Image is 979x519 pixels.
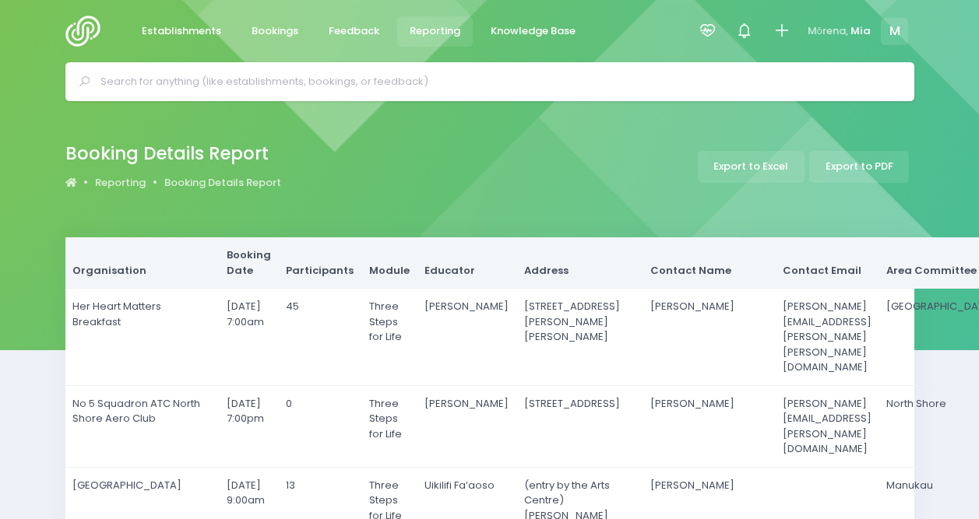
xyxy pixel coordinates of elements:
td: Three Steps for Life [361,289,417,386]
th: Organisation [65,237,220,289]
span: Reporting [410,23,460,39]
td: 0 [279,385,362,467]
span: Mia [850,23,871,39]
td: [PERSON_NAME] [417,385,517,467]
td: No 5 Squadron ATC North Shore Aero Club [65,385,220,467]
td: 45 [279,289,362,386]
td: [STREET_ADDRESS] [516,385,643,467]
td: [STREET_ADDRESS][PERSON_NAME][PERSON_NAME] [516,289,643,386]
a: Booking Details Report [164,175,281,191]
th: Contact Email [775,237,879,289]
span: Bookings [252,23,298,39]
a: Export to Excel [698,151,805,183]
input: Search for anything (like establishments, bookings, or feedback) [100,70,893,93]
th: Educator [417,237,517,289]
td: [PERSON_NAME][EMAIL_ADDRESS][PERSON_NAME][DOMAIN_NAME] [775,385,879,467]
td: [DATE] 7:00pm [219,385,279,467]
a: Reporting [95,175,146,191]
td: [PERSON_NAME] [417,289,517,386]
th: Module [361,237,417,289]
a: Export to PDF [809,151,909,183]
a: Feedback [316,16,393,47]
a: Bookings [239,16,312,47]
h2: Booking Details Report [65,143,269,164]
img: Logo [65,16,110,47]
td: [PERSON_NAME][EMAIL_ADDRESS][PERSON_NAME][PERSON_NAME][DOMAIN_NAME] [775,289,879,386]
th: Booking Date [219,237,279,289]
a: Knowledge Base [478,16,589,47]
td: [PERSON_NAME] [643,289,776,386]
td: Three Steps for Life [361,385,417,467]
td: [PERSON_NAME] [643,385,776,467]
th: Participants [279,237,362,289]
a: Reporting [397,16,474,47]
span: M [881,18,908,45]
span: Knowledge Base [491,23,576,39]
td: [DATE] 7:00am [219,289,279,386]
td: Her Heart Matters Breakfast [65,289,220,386]
span: Establishments [142,23,221,39]
span: Feedback [329,23,379,39]
span: Mōrena, [808,23,848,39]
a: Establishments [129,16,234,47]
th: Contact Name [643,237,776,289]
th: Address [516,237,643,289]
